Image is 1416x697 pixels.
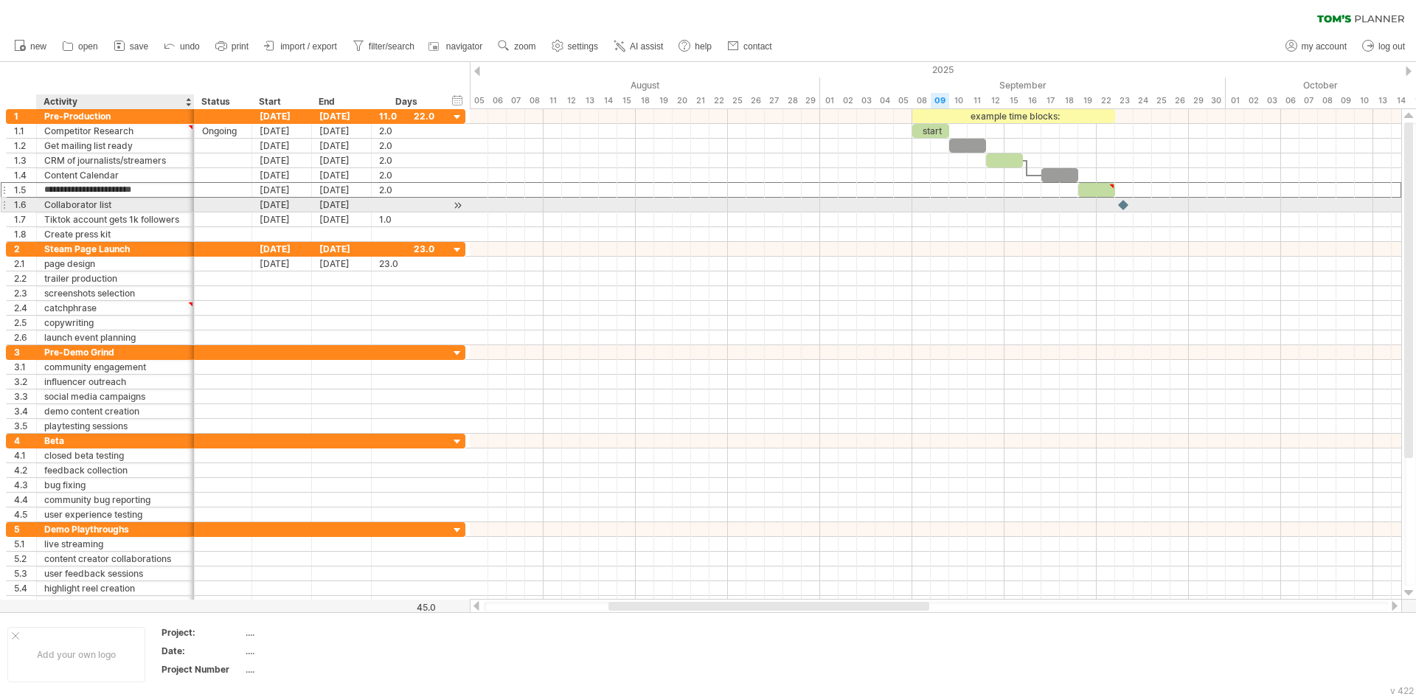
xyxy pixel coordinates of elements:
div: community engagement [44,360,187,374]
div: 4.3 [14,478,36,492]
div: 4.4 [14,493,36,507]
div: demo content creation [44,404,187,418]
span: open [78,41,98,52]
div: start [912,124,949,138]
div: 5.3 [14,566,36,580]
div: Status [201,94,243,109]
div: Domain: [DOMAIN_NAME] [38,38,162,50]
div: feedback collection [44,463,187,477]
div: Wednesday, 8 October 2025 [1318,93,1336,108]
div: 5.5 [14,596,36,610]
div: Tiktok account gets 1k followers [44,212,187,226]
div: user experience testing [44,507,187,521]
div: [DATE] [252,242,312,256]
div: 2.2 [14,271,36,285]
div: Thursday, 9 October 2025 [1336,93,1355,108]
a: log out [1358,37,1409,56]
div: [DATE] [252,183,312,197]
div: Tuesday, 12 August 2025 [562,93,580,108]
a: zoom [494,37,540,56]
div: Tuesday, 26 August 2025 [746,93,765,108]
div: 2.6 [14,330,36,344]
a: filter/search [349,37,419,56]
div: Wednesday, 3 September 2025 [857,93,875,108]
div: 2.0 [379,139,434,153]
div: Friday, 15 August 2025 [617,93,636,108]
div: 1.3 [14,153,36,167]
span: help [695,41,712,52]
div: Monday, 6 October 2025 [1281,93,1299,108]
div: Content Calendar [44,168,187,182]
div: community bug reporting [44,493,187,507]
div: [DATE] [312,242,372,256]
div: Add your own logo [7,627,145,682]
a: settings [548,37,603,56]
div: Wednesday, 10 September 2025 [949,93,968,108]
div: [DATE] [312,153,372,167]
div: [DATE] [312,109,372,123]
div: Beta [44,434,187,448]
div: Friday, 19 September 2025 [1078,93,1097,108]
div: Monday, 1 September 2025 [820,93,839,108]
div: Monday, 8 September 2025 [912,93,931,108]
span: settings [568,41,598,52]
img: tab_domain_overview_orange.svg [40,86,52,97]
div: Monday, 22 September 2025 [1097,93,1115,108]
div: Thursday, 4 September 2025 [875,93,894,108]
div: 5.2 [14,552,36,566]
a: contact [723,37,777,56]
div: Keywords by Traffic [163,87,249,97]
div: [DATE] [312,212,372,226]
div: 1.6 [14,198,36,212]
div: Days [371,94,441,109]
div: influencer outreach [44,375,187,389]
div: Thursday, 21 August 2025 [691,93,709,108]
div: [DATE] [252,109,312,123]
div: 1.1 [14,124,36,138]
div: Thursday, 7 August 2025 [507,93,525,108]
div: Monday, 18 August 2025 [636,93,654,108]
div: 4.2 [14,463,36,477]
div: Wednesday, 24 September 2025 [1134,93,1152,108]
div: user feedback sessions [44,566,187,580]
div: Wednesday, 27 August 2025 [765,93,783,108]
div: bug fixing [44,478,187,492]
div: [DATE] [312,257,372,271]
div: Collaborator list [44,198,187,212]
div: [DATE] [252,168,312,182]
div: 1.7 [14,212,36,226]
div: 3.2 [14,375,36,389]
div: .... [246,626,369,639]
div: 1.2 [14,139,36,153]
div: Wednesday, 1 October 2025 [1226,93,1244,108]
div: 3.1 [14,360,36,374]
div: content creator collaborations [44,552,187,566]
div: Steam Page Launch [44,242,187,256]
div: highlight reel creation [44,581,187,595]
div: 1.0 [379,212,434,226]
div: 1.4 [14,168,36,182]
div: Friday, 5 September 2025 [894,93,912,108]
div: 2 [14,242,36,256]
span: zoom [514,41,535,52]
div: Thursday, 28 August 2025 [783,93,802,108]
div: Pre-Demo Grind [44,345,187,359]
div: Tuesday, 30 September 2025 [1207,93,1226,108]
a: help [675,37,716,56]
div: 4.1 [14,448,36,462]
div: Tuesday, 19 August 2025 [654,93,673,108]
a: new [10,37,51,56]
span: AI assist [630,41,663,52]
div: catchphrase [44,301,187,315]
div: September 2025 [820,77,1226,93]
div: Monday, 13 October 2025 [1373,93,1392,108]
div: Wednesday, 17 September 2025 [1041,93,1060,108]
div: Thursday, 11 September 2025 [968,93,986,108]
span: undo [180,41,200,52]
img: website_grey.svg [24,38,35,50]
div: 5.4 [14,581,36,595]
div: v 422 [1390,685,1414,696]
div: 1.5 [14,183,36,197]
div: 2.0 [379,168,434,182]
span: print [232,41,249,52]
